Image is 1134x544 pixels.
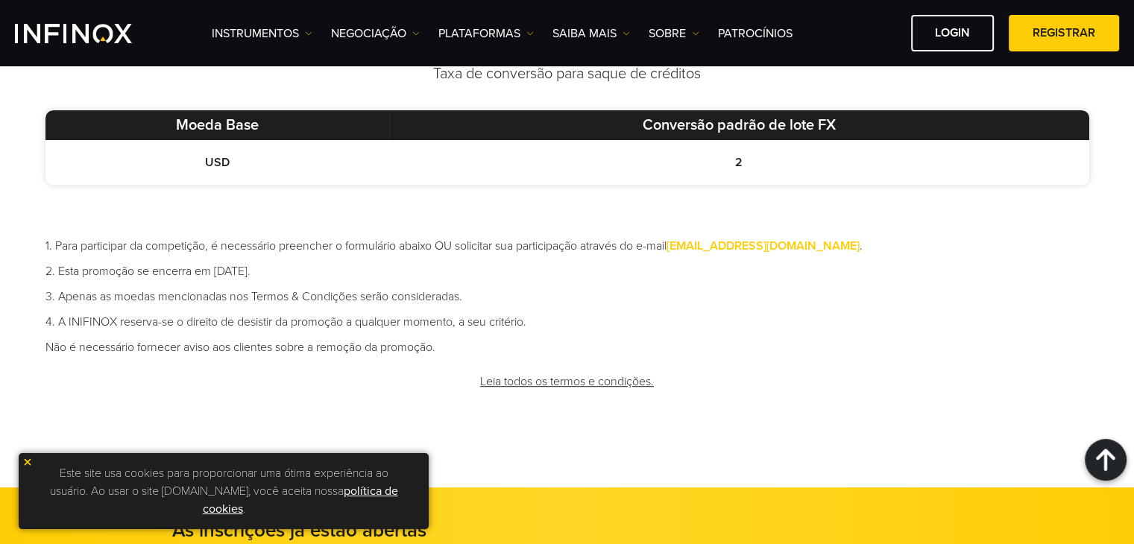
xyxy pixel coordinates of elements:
[552,25,630,42] a: Saiba mais
[45,313,1089,331] li: 4. A INIFINOX reserva-se o direito de desistir da promoção a qualquer momento, a seu critério.
[22,457,33,467] img: yellow close icon
[26,461,421,522] p: Este site usa cookies para proporcionar uma ótima experiência ao usuário. Ao usar o site [DOMAIN_...
[911,15,994,51] a: Login
[172,519,426,542] strong: As inscrições já estão abertas
[15,24,167,43] a: INFINOX Logo
[45,63,1089,84] p: Taxa de conversão para saque de créditos
[1009,15,1119,51] a: Registrar
[45,288,1089,306] li: 3. Apenas as moedas mencionadas nos Termos & Condições serão consideradas.
[45,237,1089,255] li: 1. Para participar da competição, é necessário preencher o formulário abaixo OU solicitar sua par...
[45,110,389,140] th: Moeda Base
[667,238,860,253] a: [EMAIL_ADDRESS][DOMAIN_NAME]
[718,25,793,42] a: Patrocínios
[212,25,312,42] a: Instrumentos
[389,110,1089,140] th: Conversão padrão de lote FX
[45,338,1089,356] li: Não é necessário fornecer aviso aos clientes sobre a remoção da promoção.
[438,25,534,42] a: PLATAFORMAS
[649,25,699,42] a: SOBRE
[331,25,420,42] a: NEGOCIAÇÃO
[45,140,389,185] td: USD
[389,140,1089,185] td: 2
[45,262,1089,280] li: 2. Esta promoção se encerra em [DATE].
[479,364,655,400] a: Leia todos os termos e condições.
